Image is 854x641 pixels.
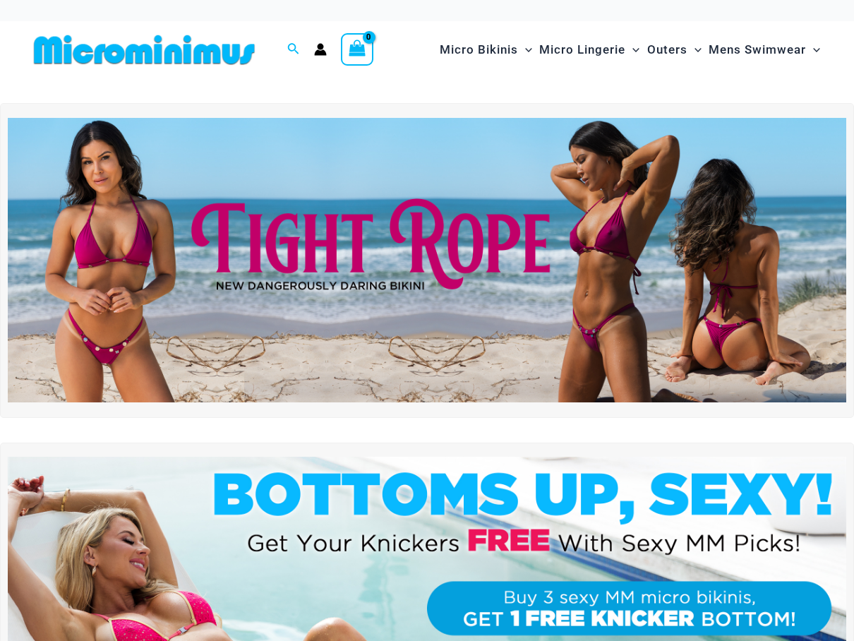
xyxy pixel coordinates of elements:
[536,28,643,71] a: Micro LingerieMenu ToggleMenu Toggle
[806,32,820,68] span: Menu Toggle
[8,118,846,403] img: Tight Rope Pink Bikini
[314,43,327,56] a: Account icon link
[518,32,532,68] span: Menu Toggle
[647,32,687,68] span: Outers
[644,28,705,71] a: OutersMenu ToggleMenu Toggle
[341,33,373,66] a: View Shopping Cart, empty
[625,32,639,68] span: Menu Toggle
[434,26,826,73] nav: Site Navigation
[705,28,824,71] a: Mens SwimwearMenu ToggleMenu Toggle
[440,32,518,68] span: Micro Bikinis
[539,32,625,68] span: Micro Lingerie
[287,41,300,59] a: Search icon link
[687,32,702,68] span: Menu Toggle
[436,28,536,71] a: Micro BikinisMenu ToggleMenu Toggle
[709,32,806,68] span: Mens Swimwear
[28,34,260,66] img: MM SHOP LOGO FLAT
